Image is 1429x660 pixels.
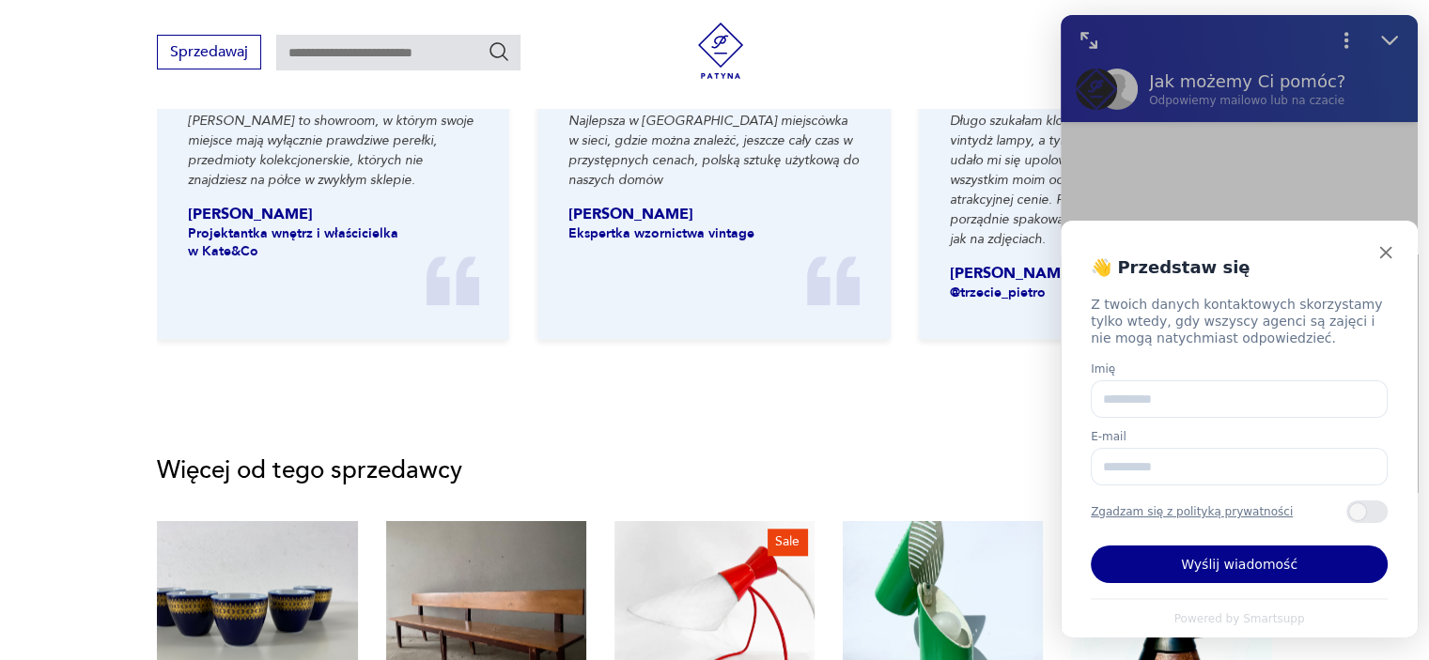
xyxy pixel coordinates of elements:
p: [PERSON_NAME] [188,204,407,224]
p: [PERSON_NAME] to showroom, w którym swoje miejsce mają wyłącznie prawdziwe perełki, przedmioty ko... [188,111,479,190]
p: Więcej od tego sprzedawcy [157,459,1271,482]
img: Ikona cudzysłowia [427,256,479,305]
p: [PERSON_NAME] [950,263,1169,284]
p: Długo szukałam klosza idealnego do mojej vintydż lampy, a tylko na [DOMAIN_NAME] udało mi się upo... [950,111,1241,249]
p: Projektantka wnętrz i właścicielka w Kate&Co [188,224,407,260]
button: Sprzedawaj [157,35,261,69]
button: Szukaj [488,40,510,63]
img: Ikona cudzysłowia [808,256,861,305]
p: Ekspertka wzornictwa vintage [568,224,787,242]
a: Sprzedawaj [157,47,261,60]
p: [PERSON_NAME] [568,204,787,224]
p: Najlepsza w [GEOGRAPHIC_DATA] miejscówka w sieci, gdzie można znaleźć, jeszcze cały czas w przyst... [568,111,860,190]
p: @trzecie_pietro [950,284,1169,301]
iframe: Smartsupp widget messenger [1061,15,1418,637]
img: Patyna - sklep z meblami i dekoracjami vintage [692,23,749,79]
